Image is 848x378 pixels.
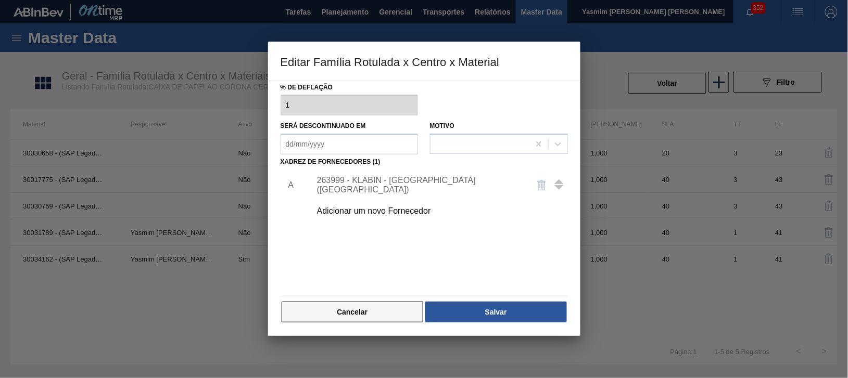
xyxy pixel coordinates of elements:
div: Adicionar um novo Fornecedor [317,206,521,216]
h3: Editar Família Rotulada x Centro x Material [268,42,580,81]
button: Cancelar [282,302,424,322]
label: Xadrez de Fornecedores (1) [281,158,381,165]
label: Motivo [430,122,454,129]
img: delete-icon [536,179,548,191]
input: dd/mm/yyyy [281,134,419,154]
label: Será descontinuado em [281,122,366,129]
button: Salvar [425,302,566,322]
label: % de deflação [281,80,419,95]
div: 263999 - KLABIN - [GEOGRAPHIC_DATA] ([GEOGRAPHIC_DATA]) [317,176,521,194]
button: delete-icon [529,173,554,198]
li: A [281,172,297,198]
